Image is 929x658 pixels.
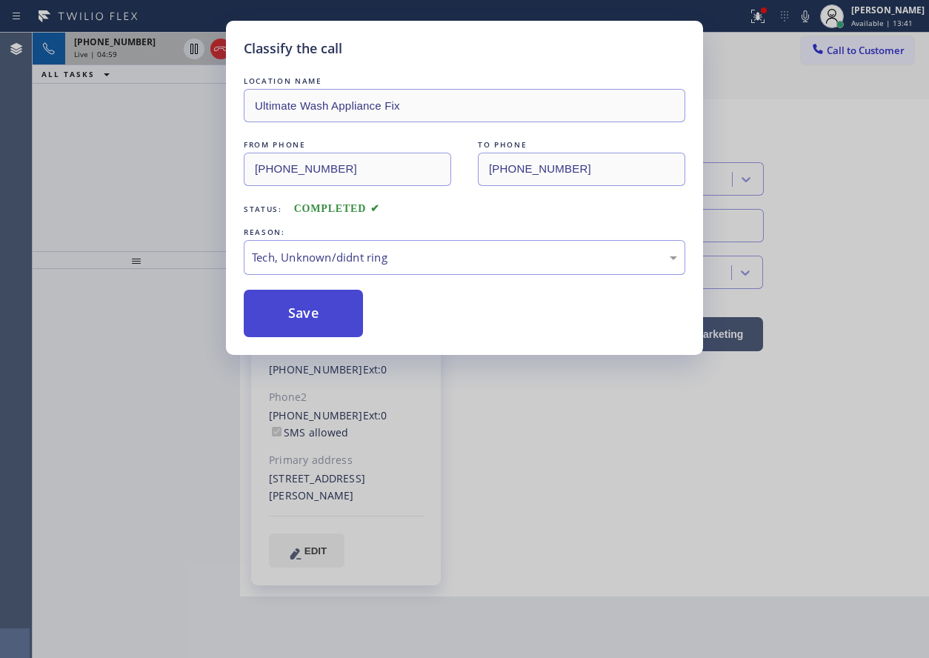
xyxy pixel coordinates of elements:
[244,153,451,186] input: From phone
[244,137,451,153] div: FROM PHONE
[294,203,380,214] span: COMPLETED
[244,290,363,337] button: Save
[244,204,282,214] span: Status:
[244,225,685,240] div: REASON:
[478,153,685,186] input: To phone
[478,137,685,153] div: TO PHONE
[244,73,685,89] div: LOCATION NAME
[244,39,342,59] h5: Classify the call
[252,249,677,266] div: Tech, Unknown/didnt ring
